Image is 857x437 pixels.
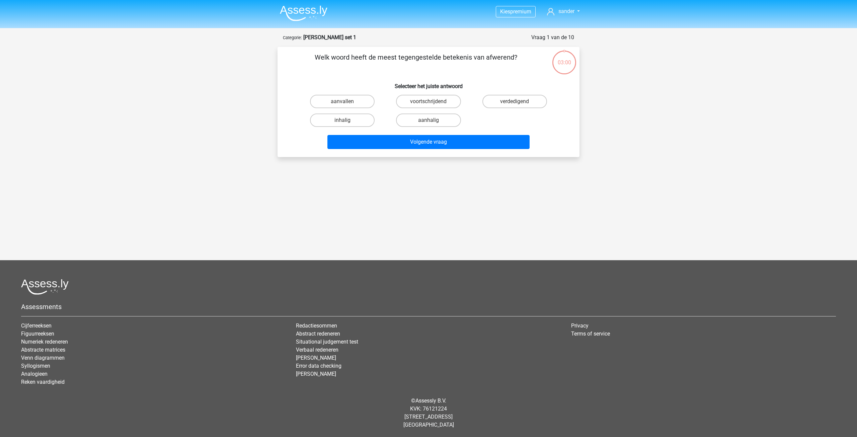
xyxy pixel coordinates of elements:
[531,33,574,42] div: Vraag 1 van de 10
[482,95,547,108] label: verdedigend
[288,78,569,89] h6: Selecteer het juiste antwoord
[21,322,52,329] a: Cijferreeksen
[21,347,65,353] a: Abstracte matrices
[310,95,375,108] label: aanvallen
[415,397,446,404] a: Assessly B.V.
[21,339,68,345] a: Numeriek redeneren
[310,114,375,127] label: inhalig
[510,8,531,15] span: premium
[288,52,544,72] p: Welk woord heeft de meest tegengestelde betekenis van afwerend?
[21,279,69,295] img: Assessly logo
[496,7,535,16] a: Kiespremium
[552,50,577,67] div: 03:00
[558,8,574,14] span: sander
[296,339,358,345] a: Situational judgement test
[296,347,338,353] a: Verbaal redeneren
[396,95,461,108] label: voortschrijdend
[21,355,65,361] a: Venn diagrammen
[544,7,582,15] a: sander
[303,34,356,41] strong: [PERSON_NAME] set 1
[296,322,337,329] a: Redactiesommen
[571,322,589,329] a: Privacy
[283,35,302,40] small: Categorie:
[327,135,530,149] button: Volgende vraag
[21,379,65,385] a: Reken vaardigheid
[21,371,48,377] a: Analogieen
[21,303,836,311] h5: Assessments
[280,5,327,21] img: Assessly
[500,8,510,15] span: Kies
[21,331,54,337] a: Figuurreeksen
[296,363,341,369] a: Error data checking
[571,331,610,337] a: Terms of service
[296,331,340,337] a: Abstract redeneren
[396,114,461,127] label: aanhalig
[16,391,841,434] div: © KVK: 76121224 [STREET_ADDRESS] [GEOGRAPHIC_DATA]
[296,355,336,361] a: [PERSON_NAME]
[21,363,50,369] a: Syllogismen
[296,371,336,377] a: [PERSON_NAME]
